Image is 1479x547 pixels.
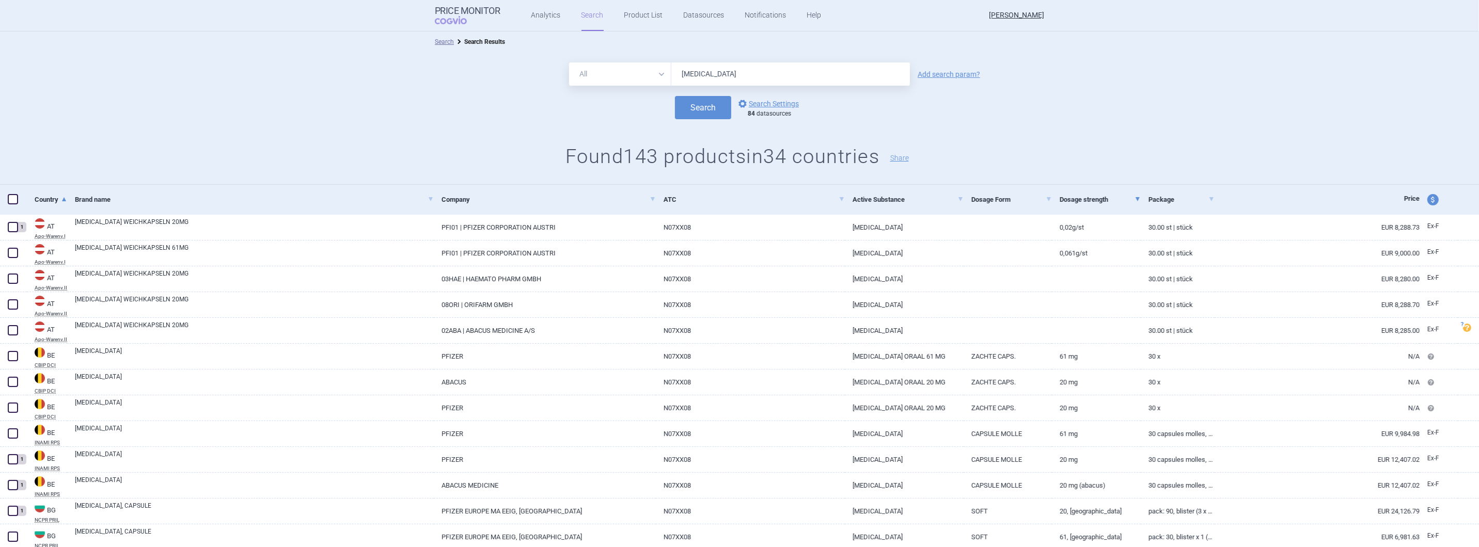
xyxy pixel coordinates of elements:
a: N07XX08 [656,292,845,317]
a: Dosage strength [1060,187,1141,212]
img: Austria [35,296,45,306]
a: EUR 8,288.73 [1215,215,1420,240]
span: Ex-factory price [1427,326,1439,333]
a: 20 mg (Abacus) [1052,473,1141,498]
a: [MEDICAL_DATA] [845,498,963,524]
div: 1 [17,454,26,464]
a: [MEDICAL_DATA] [845,473,963,498]
span: ? [1459,321,1465,328]
a: N07XX08 [656,447,845,472]
a: CAPSULE MOLLE [964,421,1052,446]
a: EUR 24,126.79 [1215,498,1420,524]
li: Search [435,37,454,47]
a: BEBECBIP DCI [27,346,67,368]
abbr: Apo-Warenv.II — Apothekerverlag Warenverzeichnis. Online database developed by the Österreichisch... [35,337,67,342]
a: [MEDICAL_DATA] [75,346,434,365]
a: EUR 9,000.00 [1215,240,1420,266]
a: ZACHTE CAPS. [964,344,1052,369]
div: 1 [17,506,26,516]
a: 30 capsules molles, 20 mg [1141,447,1215,472]
button: Share [890,154,909,162]
a: PFI01 | PFIZER CORPORATION AUSTRI [434,215,656,240]
abbr: NCPR PRIL — National Council on Prices and Reimbursement of Medicinal Products, Bulgaria. Registe... [35,518,67,523]
a: BEBECBIP DCI [27,372,67,394]
a: Country [35,187,67,212]
a: N07XX08 [656,240,845,266]
strong: Search Results [464,38,505,45]
a: [MEDICAL_DATA] [75,398,434,416]
a: PFIZER EUROPE MA EEIG, [GEOGRAPHIC_DATA] [434,498,656,524]
a: N07XX08 [656,421,845,446]
a: Brand name [75,187,434,212]
a: [MEDICAL_DATA] WEICHKAPSELN 61MG [75,243,434,262]
span: COGVIO [435,16,481,24]
span: Price [1404,195,1420,202]
a: ZACHTE CAPS. [964,395,1052,421]
img: Bulgaria [35,502,45,512]
img: Belgium [35,451,45,461]
a: Ex-F [1420,503,1458,518]
a: BEBECBIP DCI [27,398,67,420]
a: 30 x [1141,344,1215,369]
a: 30.00 ST | Stück [1141,215,1215,240]
a: [MEDICAL_DATA] WEICHKAPSELN 20MG [75,295,434,313]
strong: 84 [748,110,755,117]
a: 61 mg [1052,421,1141,446]
span: Ex-factory price [1427,300,1439,307]
img: Belgium [35,425,45,435]
abbr: CBIP DCI — Belgian Center for Pharmacotherapeutic Information (CBIP) [35,363,67,368]
div: 1 [17,480,26,490]
a: 30 x [1141,369,1215,395]
span: Ex-factory price [1427,480,1439,488]
abbr: CBIP DCI — Belgian Center for Pharmacotherapeutic Information (CBIP) [35,414,67,420]
a: N07XX08 [656,318,845,343]
span: Ex-factory price [1427,248,1439,255]
a: Search [435,38,454,45]
a: EUR 9,984.98 [1215,421,1420,446]
a: 03HAE | HAEMATO PHARM GMBH [434,266,656,292]
abbr: Apo-Warenv.II — Apothekerverlag Warenverzeichnis. Online database developed by the Österreichisch... [35,311,67,316]
span: Ex-factory price [1427,274,1439,281]
a: 20 mg [1052,447,1141,472]
a: EUR 12,407.02 [1215,473,1420,498]
a: CAPSULE MOLLE [964,473,1052,498]
a: Dosage Form [971,187,1052,212]
span: Ex-factory price [1427,429,1439,436]
a: N/A [1215,344,1420,369]
a: CAPSULE MOLLE [964,447,1052,472]
a: 61 mg [1052,344,1141,369]
a: PFIZER [434,421,656,446]
a: Ex-F [1420,296,1458,312]
abbr: Apo-Warenv.I — Apothekerverlag Warenverzeichnis. Online database developed by the Österreichische... [35,234,67,239]
img: Belgium [35,399,45,409]
a: 30.00 ST | Stück [1141,240,1215,266]
a: [MEDICAL_DATA] [845,266,963,292]
a: ATATApo-Warenv.II [27,320,67,342]
abbr: INAMI RPS — National Institute for Health Disability Insurance, Belgium. Programme web - Médicame... [35,440,67,445]
a: 30 x [1141,395,1215,421]
a: PFIZER [434,344,656,369]
a: [MEDICAL_DATA] WEICHKAPSELN 20MG [75,269,434,287]
a: Package [1148,187,1215,212]
a: [MEDICAL_DATA] [75,372,434,391]
abbr: INAMI RPS — National Institute for Health Disability Insurance, Belgium. Programme web - Médicame... [35,466,67,471]
li: Search Results [454,37,505,47]
a: Price MonitorCOGVIO [435,6,500,25]
a: Ex-F [1420,245,1458,260]
a: 0,02G/ST [1052,215,1141,240]
a: N07XX08 [656,215,845,240]
a: Ex-F [1420,451,1458,466]
a: Ex-F [1420,477,1458,492]
img: Belgium [35,347,45,358]
a: Ex-F [1420,270,1458,286]
a: N07XX08 [656,395,845,421]
a: [MEDICAL_DATA] [845,318,963,343]
a: 20, [GEOGRAPHIC_DATA] [1052,498,1141,524]
a: [MEDICAL_DATA] [845,215,963,240]
a: 30.00 ST | Stück [1141,292,1215,317]
a: [MEDICAL_DATA], CAPSULE [75,501,434,520]
a: EUR 8,280.00 [1215,266,1420,292]
a: Ex-F [1420,425,1458,441]
a: ABACUS MEDICINE [434,473,656,498]
a: BEBEINAMI RPS [27,475,67,497]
